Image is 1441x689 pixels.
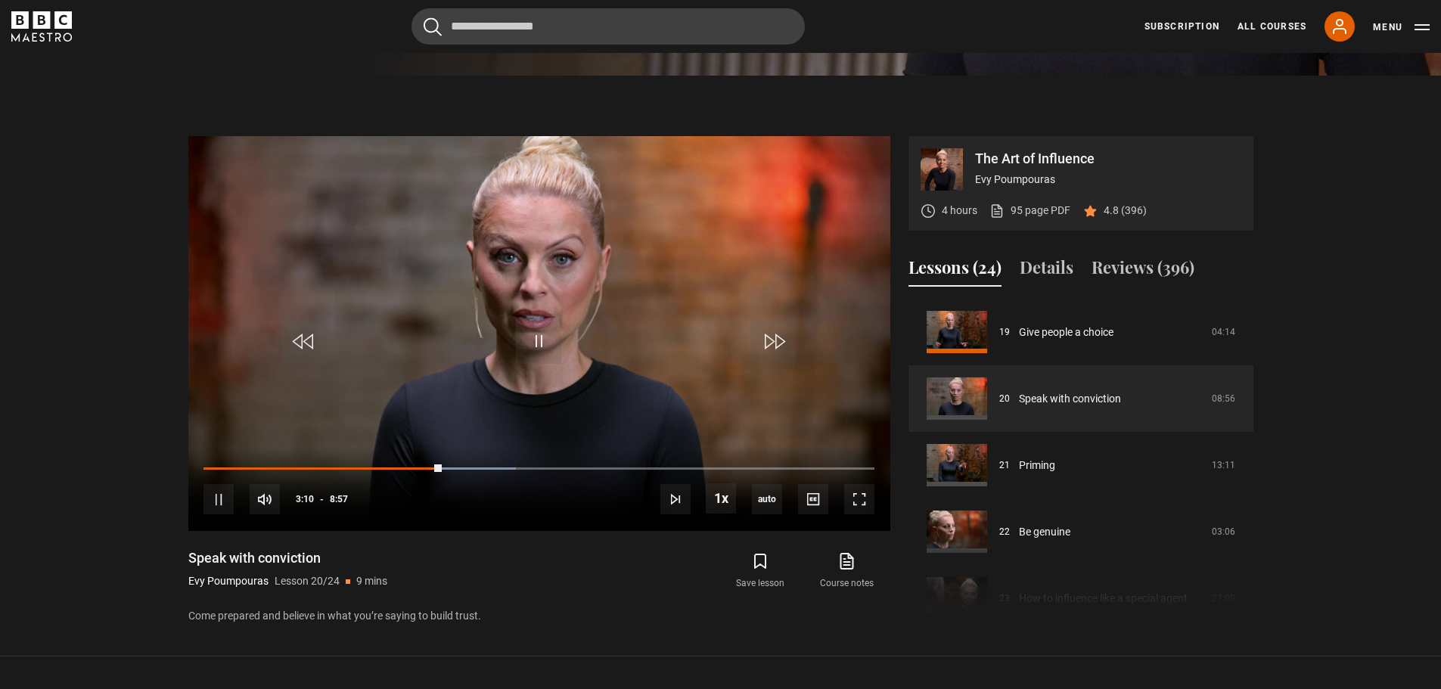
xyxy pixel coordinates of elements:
[296,486,314,513] span: 3:10
[1104,203,1147,219] p: 4.8 (396)
[188,549,387,567] h1: Speak with conviction
[1019,524,1070,540] a: Be genuine
[975,152,1241,166] p: The Art of Influence
[752,484,782,514] span: auto
[844,484,874,514] button: Fullscreen
[1092,255,1194,287] button: Reviews (396)
[11,11,72,42] svg: BBC Maestro
[1019,391,1121,407] a: Speak with conviction
[1373,20,1430,35] button: Toggle navigation
[188,136,890,531] video-js: Video Player
[798,484,828,514] button: Captions
[989,203,1070,219] a: 95 page PDF
[320,494,324,504] span: -
[752,484,782,514] div: Current quality: 720p
[424,17,442,36] button: Submit the search query
[908,255,1002,287] button: Lessons (24)
[411,8,805,45] input: Search
[942,203,977,219] p: 4 hours
[706,483,736,514] button: Playback Rate
[203,484,234,514] button: Pause
[275,573,340,589] p: Lesson 20/24
[1019,458,1055,473] a: Priming
[1238,20,1306,33] a: All Courses
[188,573,269,589] p: Evy Poumpouras
[330,486,348,513] span: 8:57
[660,484,691,514] button: Next Lesson
[250,484,280,514] button: Mute
[1020,255,1073,287] button: Details
[356,573,387,589] p: 9 mins
[203,467,874,470] div: Progress Bar
[1144,20,1219,33] a: Subscription
[975,172,1241,188] p: Evy Poumpouras
[1019,324,1113,340] a: Give people a choice
[717,549,803,593] button: Save lesson
[803,549,890,593] a: Course notes
[188,608,890,624] p: Come prepared and believe in what you’re saying to build trust.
